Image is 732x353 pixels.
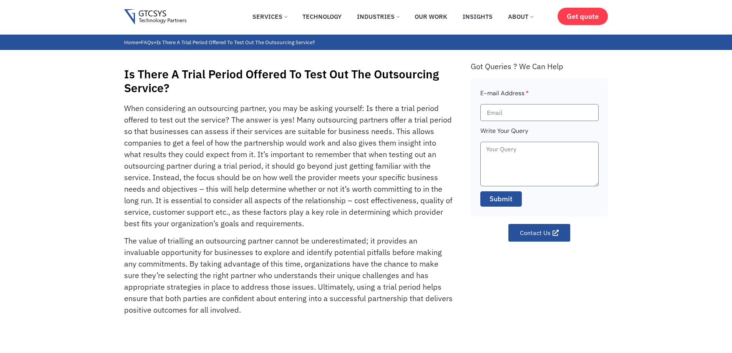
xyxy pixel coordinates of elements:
[124,39,315,46] span: » »
[520,230,551,236] span: Contact Us
[124,9,187,25] img: Gtcsys logo
[567,12,599,20] span: Get quote
[508,224,570,242] a: Contact Us
[490,194,513,204] span: Submit
[141,39,154,46] a: FAQs
[351,8,405,25] a: Industries
[480,126,528,142] label: Write Your Query
[480,191,522,207] button: Submit
[558,8,608,25] a: Get quote
[156,39,315,46] span: Is There A Trial Period Offered To Test Out The Outsourcing Service?
[247,8,293,25] a: Services
[409,8,453,25] a: Our Work
[124,235,453,316] p: The value of trialling an outsourcing partner cannot be underestimated; it provides an invaluable...
[124,67,463,95] h1: Is There A Trial Period Offered To Test Out The Outsourcing Service?
[480,88,599,212] form: Faq Form
[480,88,529,104] label: E-mail Address
[502,8,539,25] a: About
[471,61,608,71] div: Got Queries ? We Can Help
[297,8,347,25] a: Technology
[457,8,498,25] a: Insights
[124,39,138,46] a: Home
[480,104,599,121] input: Email
[124,103,453,229] p: When considering an outsourcing partner, you may be asking yourself: Is there a trial period offe...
